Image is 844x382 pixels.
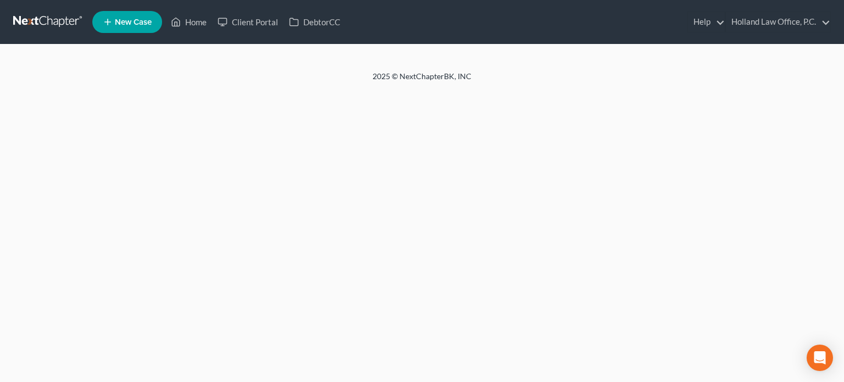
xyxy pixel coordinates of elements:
div: 2025 © NextChapterBK, INC [109,71,735,91]
a: Help [688,12,725,32]
a: DebtorCC [284,12,346,32]
a: Client Portal [212,12,284,32]
a: Holland Law Office, P.C. [726,12,830,32]
new-legal-case-button: New Case [92,11,162,33]
div: Open Intercom Messenger [807,345,833,371]
a: Home [165,12,212,32]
